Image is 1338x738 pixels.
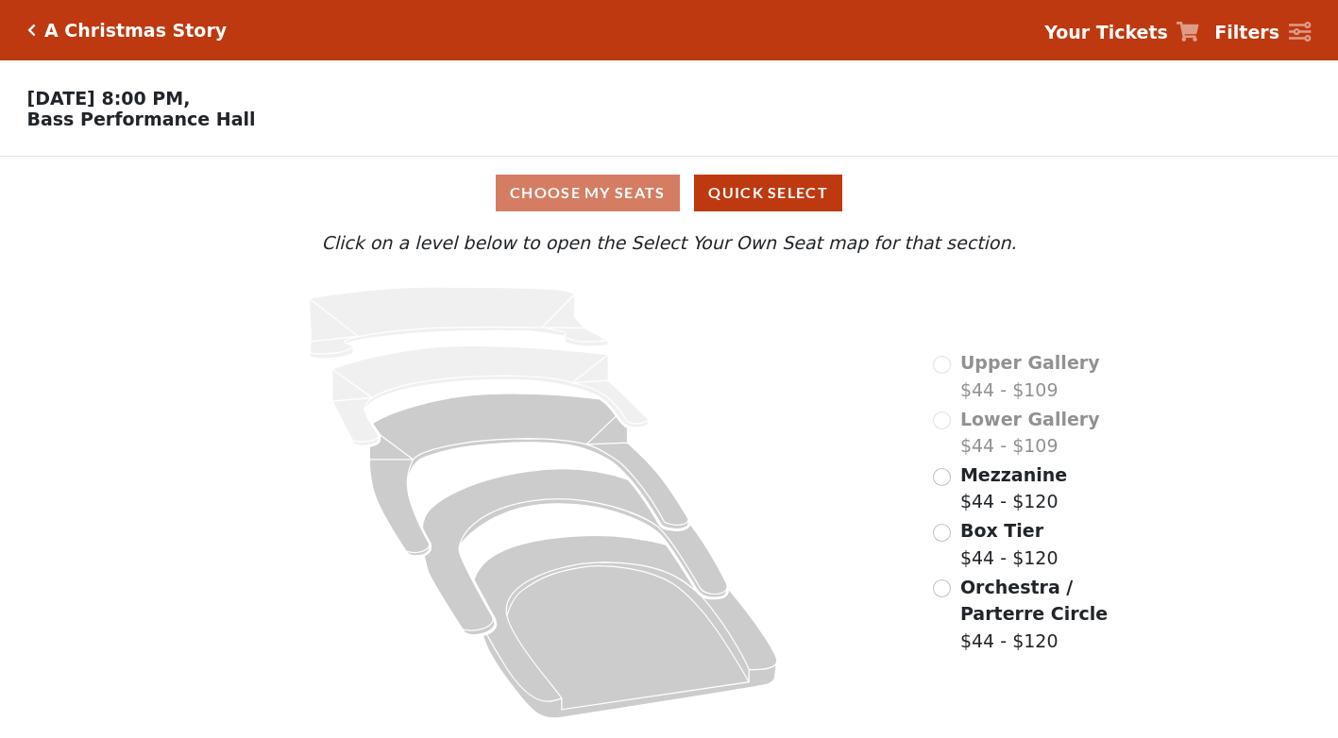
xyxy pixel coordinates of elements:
a: Filters [1214,19,1311,46]
strong: Your Tickets [1044,22,1168,42]
strong: Filters [1214,22,1279,42]
label: $44 - $120 [960,517,1059,571]
p: Click on a level below to open the Select Your Own Seat map for that section. [180,229,1157,257]
path: Orchestra / Parterre Circle - Seats Available: 171 [475,536,778,719]
label: $44 - $109 [960,349,1100,403]
h5: A Christmas Story [44,20,227,42]
span: Box Tier [960,520,1043,541]
label: $44 - $109 [960,406,1100,460]
span: Orchestra / Parterre Circle [960,577,1108,625]
a: Click here to go back to filters [27,24,36,37]
span: Upper Gallery [960,352,1100,373]
path: Upper Gallery - Seats Available: 0 [310,287,609,359]
a: Your Tickets [1044,19,1199,46]
label: $44 - $120 [960,461,1067,515]
span: Mezzanine [960,464,1067,485]
path: Lower Gallery - Seats Available: 0 [332,346,649,446]
button: Quick Select [694,175,842,211]
label: $44 - $120 [960,574,1158,655]
span: Lower Gallery [960,409,1100,429]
